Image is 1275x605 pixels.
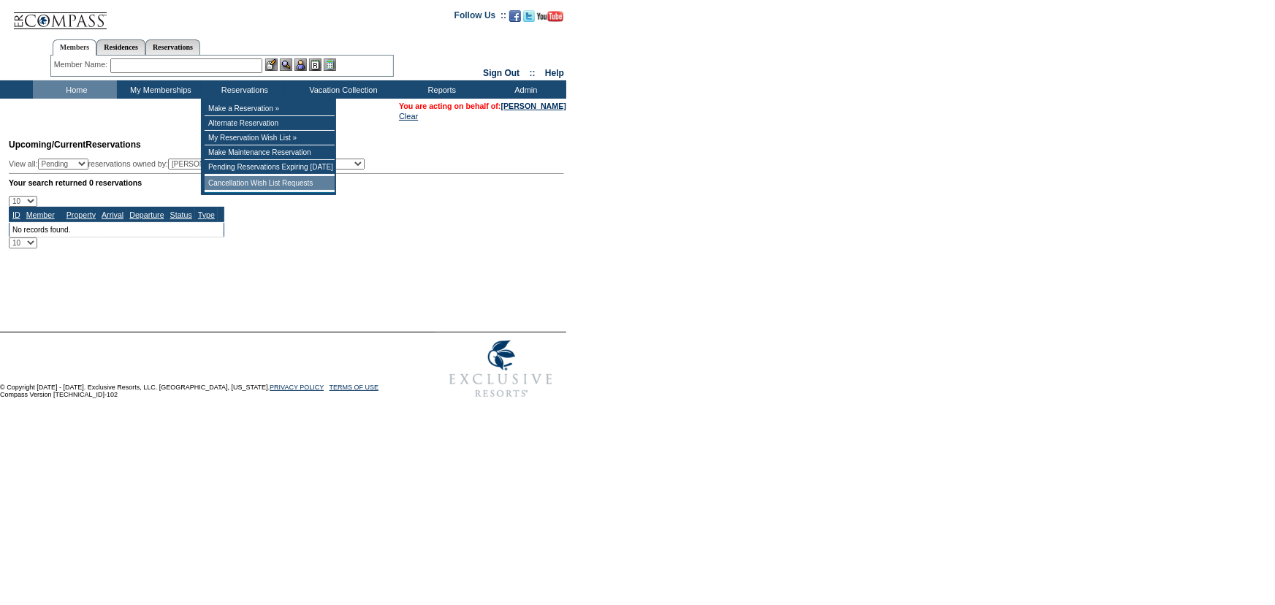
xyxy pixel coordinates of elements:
[285,80,398,99] td: Vacation Collection
[454,9,506,26] td: Follow Us ::
[205,160,335,175] td: Pending Reservations Expiring [DATE]
[96,39,145,55] a: Residences
[9,222,224,237] td: No records found.
[205,116,335,131] td: Alternate Reservation
[537,11,563,22] img: Subscribe to our YouTube Channel
[265,58,278,71] img: b_edit.gif
[33,80,117,99] td: Home
[509,10,521,22] img: Become our fan on Facebook
[170,210,192,219] a: Status
[205,145,335,160] td: Make Maintenance Reservation
[280,58,292,71] img: View
[201,80,285,99] td: Reservations
[117,80,201,99] td: My Memberships
[66,210,96,219] a: Property
[530,68,536,78] span: ::
[270,384,324,391] a: PRIVACY POLICY
[26,210,55,219] a: Member
[399,112,418,121] a: Clear
[398,80,482,99] td: Reports
[145,39,200,55] a: Reservations
[12,210,20,219] a: ID
[205,102,335,116] td: Make a Reservation »
[545,68,564,78] a: Help
[523,10,535,22] img: Follow us on Twitter
[53,39,97,56] a: Members
[501,102,566,110] a: [PERSON_NAME]
[330,384,379,391] a: TERMS OF USE
[198,210,215,219] a: Type
[205,131,335,145] td: My Reservation Wish List »
[537,15,563,23] a: Subscribe to our YouTube Channel
[309,58,321,71] img: Reservations
[9,140,141,150] span: Reservations
[483,68,519,78] a: Sign Out
[102,210,123,219] a: Arrival
[294,58,307,71] img: Impersonate
[205,176,335,191] td: Cancellation Wish List Requests
[324,58,336,71] img: b_calculator.gif
[435,332,566,406] img: Exclusive Resorts
[482,80,566,99] td: Admin
[9,140,85,150] span: Upcoming/Current
[54,58,110,71] div: Member Name:
[523,15,535,23] a: Follow us on Twitter
[509,15,521,23] a: Become our fan on Facebook
[9,178,564,187] div: Your search returned 0 reservations
[9,159,371,170] div: View all: reservations owned by:
[129,210,164,219] a: Departure
[399,102,566,110] span: You are acting on behalf of:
